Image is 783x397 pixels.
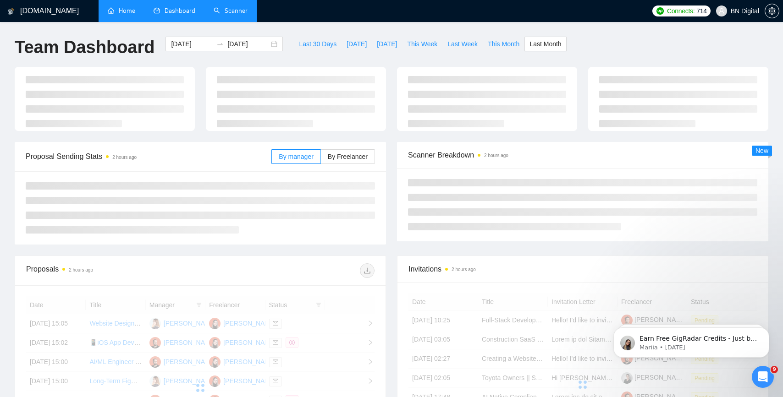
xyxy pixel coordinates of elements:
button: Last 30 Days [294,37,342,51]
img: upwork-logo.png [656,7,664,15]
time: 2 hours ago [112,155,137,160]
span: Connects: [667,6,695,16]
span: Last 30 Days [299,39,336,49]
span: [DATE] [347,39,367,49]
span: Invitations [408,263,757,275]
time: 2 hours ago [484,153,508,158]
a: homeHome [108,7,135,15]
span: By manager [279,153,313,160]
span: Dashboard [165,7,195,15]
time: 2 hours ago [69,267,93,272]
button: This Week [402,37,442,51]
img: logo [8,4,14,19]
h1: Team Dashboard [15,37,154,58]
input: Start date [171,39,213,49]
iframe: Intercom live chat [752,366,774,388]
div: Proposals [26,263,200,278]
button: This Month [483,37,524,51]
span: 9 [771,366,778,373]
span: swap-right [216,40,224,48]
button: [DATE] [372,37,402,51]
a: setting [765,7,779,15]
button: Last Month [524,37,566,51]
input: End date [227,39,269,49]
a: searchScanner [214,7,248,15]
span: setting [765,7,779,15]
button: setting [765,4,779,18]
button: Last Week [442,37,483,51]
span: to [216,40,224,48]
iframe: Intercom notifications message [600,308,783,372]
span: Scanner Breakdown [408,149,757,161]
time: 2 hours ago [452,267,476,272]
span: This Week [407,39,437,49]
span: 714 [696,6,706,16]
span: user [718,8,725,14]
span: Last Week [447,39,478,49]
span: By Freelancer [328,153,368,160]
span: Last Month [529,39,561,49]
span: New [755,147,768,154]
span: dashboard [154,7,160,14]
span: Proposal Sending Stats [26,151,271,162]
button: [DATE] [342,37,372,51]
span: This Month [488,39,519,49]
span: [DATE] [377,39,397,49]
